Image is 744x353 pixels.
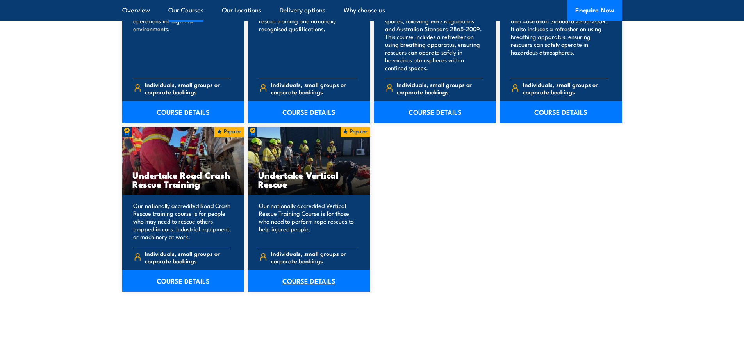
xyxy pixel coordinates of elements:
[133,202,231,241] p: Our nationally accredited Road Crash Rescue training course is for people who may need to rescue ...
[248,101,370,123] a: COURSE DETAILS
[132,170,234,188] h3: Undertake Road Crash Rescue Training
[397,81,483,96] span: Individuals, small groups or corporate bookings
[145,81,231,96] span: Individuals, small groups or corporate bookings
[500,101,622,123] a: COURSE DETAILS
[374,101,496,123] a: COURSE DETAILS
[523,81,609,96] span: Individuals, small groups or corporate bookings
[145,250,231,264] span: Individuals, small groups or corporate bookings
[259,202,357,241] p: Our nationally accredited Vertical Rescue Training Course is for those who need to perform rope r...
[271,81,357,96] span: Individuals, small groups or corporate bookings
[271,250,357,264] span: Individuals, small groups or corporate bookings
[122,270,244,292] a: COURSE DETAILS
[122,101,244,123] a: COURSE DETAILS
[248,270,370,292] a: COURSE DETAILS
[258,170,360,188] h3: Undertake Vertical Rescue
